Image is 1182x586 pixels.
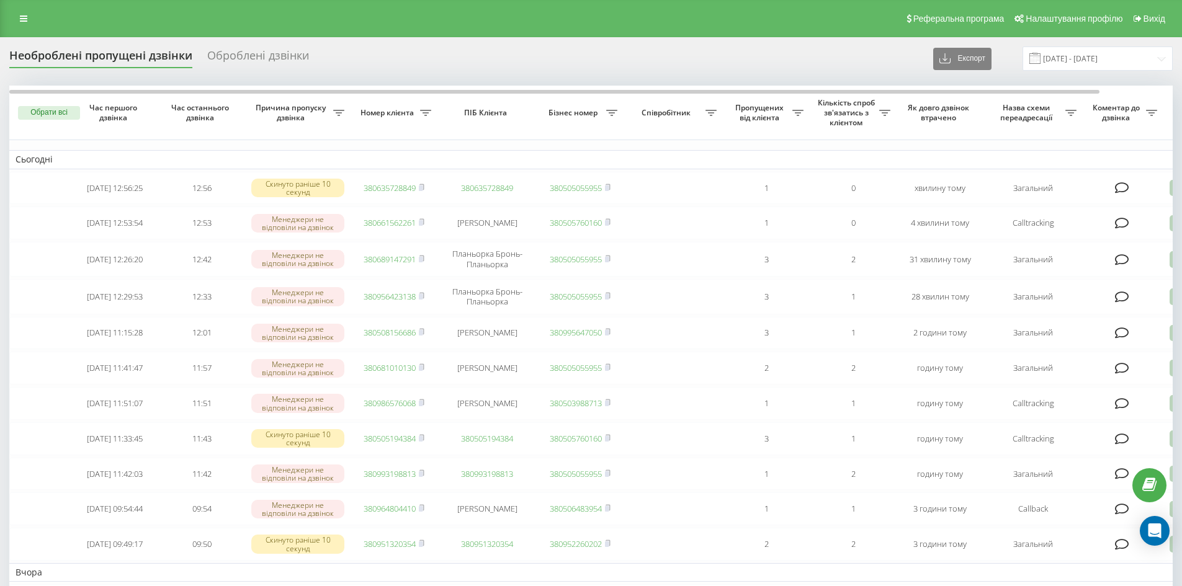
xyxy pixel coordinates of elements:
[550,397,602,409] a: 380503988713
[71,387,158,420] td: [DATE] 11:51:07
[897,206,983,239] td: 4 хвилини тому
[983,422,1083,455] td: Calltracking
[897,317,983,350] td: 2 години тому
[364,503,416,514] a: 380964804410
[723,317,810,350] td: 3
[723,279,810,314] td: 3
[810,458,897,491] td: 2
[723,492,810,525] td: 1
[1089,103,1146,122] span: Коментар до дзвінка
[364,362,416,373] a: 380681010130
[983,172,1083,205] td: Загальний
[810,528,897,561] td: 2
[251,287,344,306] div: Менеджери не відповіли на дзвінок
[71,172,158,205] td: [DATE] 12:56:25
[983,279,1083,314] td: Загальний
[158,206,245,239] td: 12:53
[897,387,983,420] td: годину тому
[983,317,1083,350] td: Загальний
[448,108,526,118] span: ПІБ Клієнта
[550,182,602,193] a: 380505055955
[1026,14,1122,24] span: Налаштування профілю
[897,242,983,277] td: 31 хвилину тому
[897,528,983,561] td: 3 години тому
[71,317,158,350] td: [DATE] 11:15:28
[729,103,792,122] span: Пропущених від клієнта
[550,217,602,228] a: 380505760160
[723,352,810,384] td: 2
[550,538,602,549] a: 380952260202
[897,492,983,525] td: 3 години тому
[983,206,1083,239] td: Calltracking
[461,182,513,193] a: 380635728849
[168,103,235,122] span: Час останнього дзвінка
[990,103,1065,122] span: Назва схеми переадресації
[810,387,897,420] td: 1
[461,468,513,479] a: 380993198813
[983,458,1083,491] td: Загальний
[1144,14,1165,24] span: Вихід
[71,242,158,277] td: [DATE] 12:26:20
[897,279,983,314] td: 28 хвилин тому
[550,468,602,479] a: 380505055955
[364,291,416,302] a: 380956423138
[158,422,245,455] td: 11:43
[810,242,897,277] td: 2
[723,458,810,491] td: 1
[158,458,245,491] td: 11:42
[543,108,606,118] span: Бізнес номер
[251,103,333,122] span: Причина пропуску дзвінка
[251,250,344,269] div: Менеджери не відповіли на дзвінок
[630,108,705,118] span: Співробітник
[897,172,983,205] td: хвилину тому
[158,279,245,314] td: 12:33
[81,103,148,122] span: Час першого дзвінка
[723,422,810,455] td: 3
[207,49,309,68] div: Оброблені дзвінки
[251,359,344,378] div: Менеджери не відповіли на дзвінок
[251,179,344,197] div: Скинуто раніше 10 секунд
[437,279,537,314] td: Планьорка Бронь-Планьорка
[983,387,1083,420] td: Calltracking
[550,254,602,265] a: 380505055955
[461,538,513,549] a: 380951320354
[364,538,416,549] a: 380951320354
[364,254,416,265] a: 380689147291
[723,387,810,420] td: 1
[810,172,897,205] td: 0
[357,108,420,118] span: Номер клієнта
[364,433,416,444] a: 380505194384
[9,49,192,68] div: Необроблені пропущені дзвінки
[897,458,983,491] td: годину тому
[983,352,1083,384] td: Загальний
[158,242,245,277] td: 12:42
[364,327,416,338] a: 380508156686
[251,535,344,553] div: Скинуто раніше 10 секунд
[71,492,158,525] td: [DATE] 09:54:44
[810,422,897,455] td: 1
[550,362,602,373] a: 380505055955
[71,206,158,239] td: [DATE] 12:53:54
[251,500,344,518] div: Менеджери не відповіли на дзвінок
[158,387,245,420] td: 11:51
[810,492,897,525] td: 1
[723,206,810,239] td: 1
[1140,516,1170,546] div: Open Intercom Messenger
[158,528,245,561] td: 09:50
[723,528,810,561] td: 2
[364,217,416,228] a: 380661562261
[983,492,1083,525] td: Callback
[364,397,416,409] a: 380986576068
[437,492,537,525] td: [PERSON_NAME]
[71,528,158,561] td: [DATE] 09:49:17
[71,422,158,455] td: [DATE] 11:33:45
[71,352,158,384] td: [DATE] 11:41:47
[983,242,1083,277] td: Загальний
[983,528,1083,561] td: Загальний
[18,106,80,120] button: Обрати всі
[158,352,245,384] td: 11:57
[810,206,897,239] td: 0
[437,352,537,384] td: [PERSON_NAME]
[723,242,810,277] td: 3
[810,317,897,350] td: 1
